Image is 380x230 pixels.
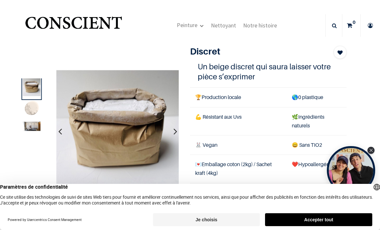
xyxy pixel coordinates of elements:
[287,135,347,155] td: ans TiO2
[287,107,347,135] td: Ingrédients naturels
[56,70,179,193] img: Product image
[287,88,347,107] td: 0 plastique
[190,88,287,107] td: Production locale
[367,147,375,154] div: Close Tolstoy widget
[190,155,287,183] td: Emballage coton (2kg) / Sachet kraft (4kg)
[23,78,41,96] img: Product image
[211,22,236,29] span: Nettoyant
[327,146,375,195] div: Open Tolstoy
[292,94,298,100] span: 🌎
[337,49,343,56] span: Add to wishlist
[173,14,207,37] a: Peinture
[195,161,202,167] span: 💌
[292,142,302,148] span: 😄 S
[23,100,41,118] img: Product image
[327,146,375,195] div: Tolstoy bubble widget
[334,46,347,59] button: Add to wishlist
[243,22,277,29] span: Notre histoire
[195,94,202,100] span: 🏆
[24,13,123,38] a: Logo of Conscient
[287,155,347,183] td: ❤️Hypoallergénique
[177,21,197,29] span: Peinture
[190,46,323,56] h1: Discret
[23,122,41,131] img: Product image
[342,14,360,37] a: 0
[292,114,298,120] span: 🌿
[5,5,25,25] button: Open chat widget
[327,146,375,195] div: Open Tolstoy widget
[195,114,242,120] span: 💪 Résistant aux Uvs
[195,142,217,148] span: 🐰 Vegan
[351,19,357,25] sup: 0
[24,13,123,38] img: Conscient
[198,62,338,82] h4: Un beige discret qui saura laisser votre pièce s’exprimer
